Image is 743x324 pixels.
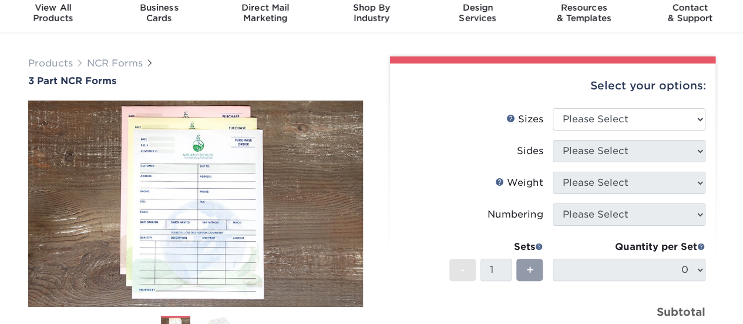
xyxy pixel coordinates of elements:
span: Shop By [318,2,425,13]
div: Select your options: [399,64,706,108]
span: Direct Mail [212,2,318,13]
div: & Templates [531,2,637,24]
div: Sets [449,240,543,254]
div: Weight [495,176,543,190]
strong: Subtotal [657,305,705,318]
div: Industry [318,2,425,24]
span: - [460,261,465,279]
div: & Support [637,2,743,24]
a: Products [28,58,73,69]
div: Sides [517,144,543,158]
span: 3 Part NCR Forms [28,75,116,86]
span: + [526,261,533,279]
div: Cards [106,2,213,24]
span: Business [106,2,213,13]
span: Design [425,2,531,13]
div: Sizes [506,112,543,126]
img: 3 Part NCR Forms 01 [28,88,363,319]
div: Services [425,2,531,24]
a: 3 Part NCR Forms [28,75,363,86]
div: Quantity per Set [553,240,705,254]
span: Resources [531,2,637,13]
div: Marketing [212,2,318,24]
span: Contact [637,2,743,13]
a: NCR Forms [87,58,143,69]
div: Numbering [488,208,543,222]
